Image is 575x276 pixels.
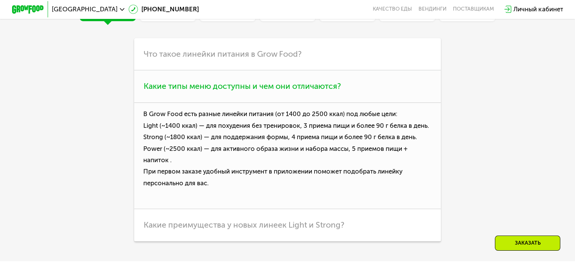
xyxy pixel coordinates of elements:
span: Какие типы меню доступны и чем они отличаются? [144,81,341,91]
a: [PHONE_NUMBER] [129,5,199,14]
div: Личный кабинет [513,5,563,14]
p: В Grow Food есть разные линейки питания (от 1400 до 2500 ккал) под любые цели: Light (~1400 ккал)... [134,103,441,209]
a: Вендинги [418,6,446,12]
span: Что такое линейки питания в Grow Food? [144,49,302,59]
span: Какие преимущества у новых линеек Light и Strong? [144,220,344,229]
div: поставщикам [453,6,494,12]
div: Заказать [495,236,560,251]
span: [GEOGRAPHIC_DATA] [52,6,118,12]
a: Качество еды [373,6,412,12]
